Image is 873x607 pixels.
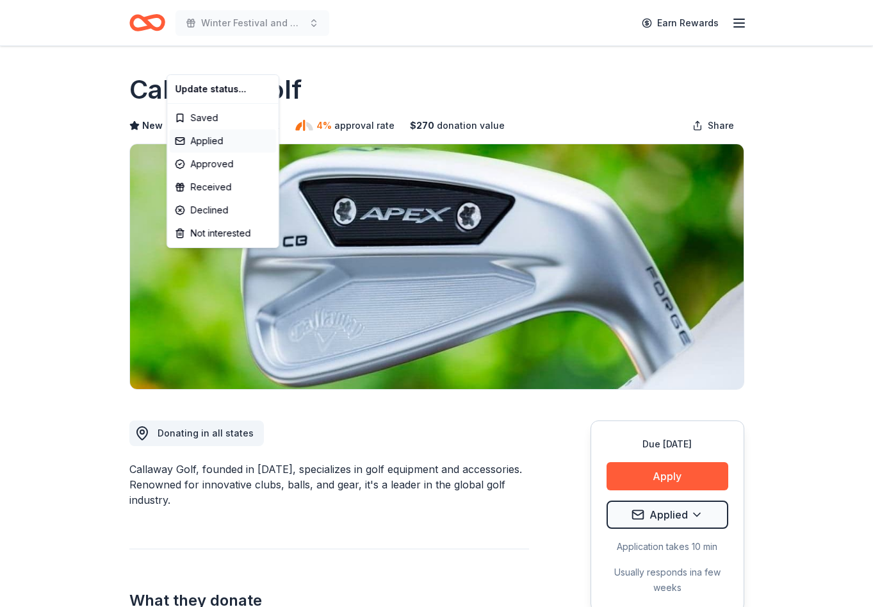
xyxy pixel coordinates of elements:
[170,222,276,245] div: Not interested
[170,176,276,199] div: Received
[170,78,276,101] div: Update status...
[170,106,276,129] div: Saved
[170,153,276,176] div: Approved
[170,129,276,153] div: Applied
[170,199,276,222] div: Declined
[201,15,304,31] span: Winter Festival and Silent Auction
